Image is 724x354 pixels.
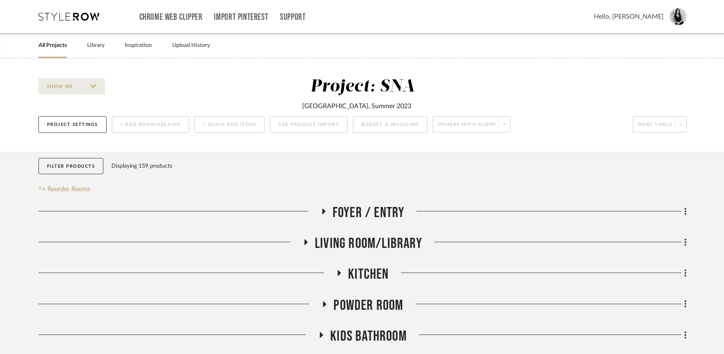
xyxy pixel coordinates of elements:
[633,116,687,132] button: More tools
[111,158,172,174] div: Displaying 159 products
[87,40,105,51] a: Library
[438,122,497,134] span: Share with client
[594,12,664,21] span: Hello, [PERSON_NAME]
[302,101,411,111] div: [GEOGRAPHIC_DATA], Summer 2023
[353,116,427,133] button: Budget & Invoicing
[333,204,405,222] span: Foyer / Entry
[194,116,265,133] button: + Quick Add Items
[38,116,107,133] button: Project Settings
[310,78,414,95] div: Project: SNA
[125,40,152,51] a: Inspiration
[270,116,348,133] button: CSV Product Import
[112,116,189,133] button: + Add Room/Section
[670,8,687,25] img: avatar
[333,297,403,314] span: Powder Room
[38,158,104,175] button: Filter Products
[638,122,673,134] span: More tools
[433,116,510,132] button: Share with client
[214,14,268,21] a: Import Pinterest
[348,266,389,283] span: Kitchen
[172,40,210,51] a: Upload History
[38,40,67,51] a: All Projects
[330,328,407,345] span: Kids Bathroom
[47,184,90,194] span: Reorder Rooms
[139,14,203,21] a: Chrome Web Clipper
[315,235,422,252] span: Living Room/Library
[38,184,91,194] button: Reorder Rooms
[280,14,305,21] a: Support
